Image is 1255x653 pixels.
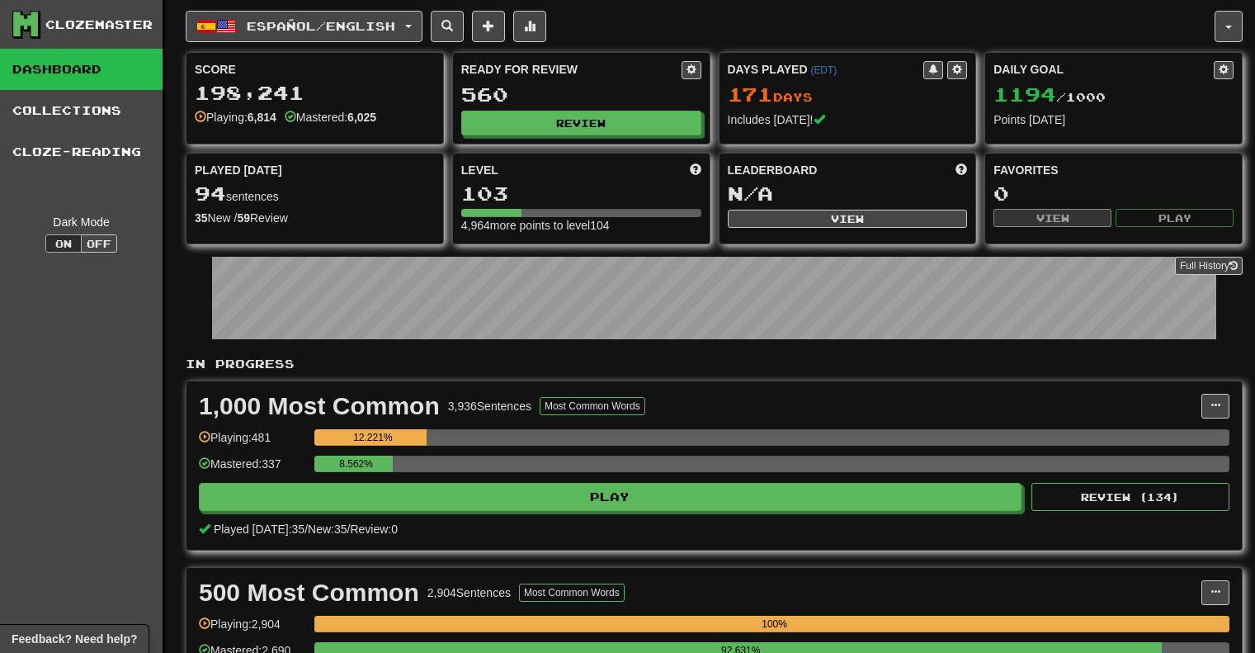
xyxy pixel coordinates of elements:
div: 500 Most Common [199,580,419,605]
span: / [347,523,351,536]
button: On [45,234,82,253]
div: Includes [DATE]! [728,111,968,128]
span: Open feedback widget [12,631,137,647]
div: 2,904 Sentences [427,584,511,601]
div: 560 [461,84,701,105]
a: Full History [1175,257,1243,275]
button: Play [1116,209,1234,227]
div: 12.221% [319,429,426,446]
span: Español / English [247,19,395,33]
a: (EDT) [810,64,837,76]
div: 198,241 [195,83,435,103]
div: Daily Goal [993,61,1214,79]
span: This week in points, UTC [955,162,967,178]
div: 100% [319,616,1229,632]
div: New / Review [195,210,435,226]
div: Mastered: 337 [199,456,306,483]
strong: 59 [237,211,250,225]
span: 1194 [993,83,1056,106]
div: Points [DATE] [993,111,1234,128]
button: View [993,209,1111,227]
div: Playing: 2,904 [199,616,306,643]
button: Review (134) [1031,483,1229,511]
strong: 6,025 [347,111,376,124]
span: / 1000 [993,90,1106,104]
span: Level [461,162,498,178]
div: Mastered: [285,109,376,125]
div: Clozemaster [45,17,153,33]
div: Dark Mode [12,214,150,230]
div: Favorites [993,162,1234,178]
strong: 35 [195,211,208,225]
div: Days Played [728,61,924,78]
strong: 6,814 [248,111,276,124]
span: Leaderboard [728,162,818,178]
div: 4,964 more points to level 104 [461,217,701,234]
div: 8.562% [319,456,393,472]
span: New: 35 [308,523,347,536]
span: Played [DATE]: 35 [214,523,304,536]
span: 94 [195,182,226,205]
div: 3,936 Sentences [448,398,531,414]
button: Play [199,483,1021,511]
span: Played [DATE] [195,162,282,178]
button: Off [81,234,117,253]
span: Review: 0 [350,523,398,536]
p: In Progress [186,356,1243,372]
div: Ready for Review [461,61,682,78]
button: View [728,210,968,228]
div: 103 [461,183,701,204]
button: Most Common Words [540,397,645,415]
button: Search sentences [431,11,464,42]
span: 171 [728,83,773,106]
div: 1,000 Most Common [199,394,440,419]
div: Day s [728,84,968,106]
button: Review [461,111,701,135]
div: 0 [993,183,1234,204]
span: / [304,523,308,536]
span: N/A [728,182,773,205]
button: More stats [513,11,546,42]
button: Add sentence to collection [472,11,505,42]
button: Español/English [186,11,422,42]
span: Score more points to level up [690,162,701,178]
button: Most Common Words [519,584,625,602]
div: Playing: [195,109,276,125]
div: Playing: 481 [199,429,306,457]
div: sentences [195,183,435,205]
div: Score [195,61,435,78]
